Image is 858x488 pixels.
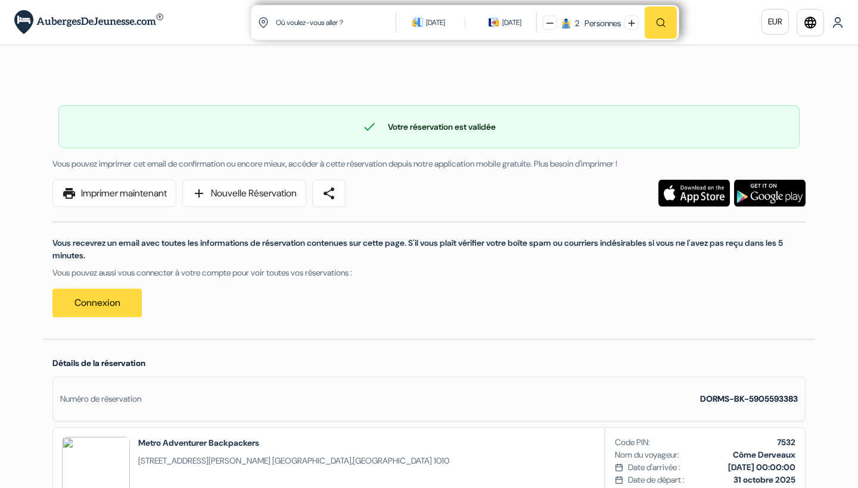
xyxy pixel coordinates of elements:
[628,461,680,474] span: Date d'arrivée :
[561,18,571,29] img: guest icon
[489,17,499,27] img: calendarIcon icon
[182,180,306,207] a: addNouvelle Réservation
[353,455,432,466] span: [GEOGRAPHIC_DATA]
[138,455,449,467] span: ,
[52,267,806,279] p: Vous pouvez aussi vous connecter à votre compte pour voir toutes vos réservations :
[312,180,346,207] a: share
[426,17,445,29] div: [DATE]
[575,17,579,30] div: 2
[138,437,449,449] h2: Metro Adventurer Backpackers
[52,180,176,207] a: printImprimer maintenant
[658,180,730,207] img: Téléchargez l'application gratuite
[502,17,521,29] div: [DATE]
[761,9,789,35] a: EUR
[52,237,806,262] p: Vous recevrez un email avec toutes les informations de réservation contenues sur cette page. S'il...
[700,393,798,404] strong: DORMS-BK-5905593383
[832,17,844,29] img: User Icon
[322,186,336,201] span: share
[258,17,269,28] img: location icon
[734,180,806,207] img: Téléchargez l'application gratuite
[52,289,142,317] a: Connexion
[628,20,635,27] img: plus
[362,120,377,134] span: check
[733,449,795,460] b: Côme Derveaux
[138,455,271,466] span: [STREET_ADDRESS][PERSON_NAME]
[52,358,145,368] span: Détails de la réservation
[60,393,141,405] div: Numéro de réservation
[581,17,621,30] div: Personnes
[62,186,76,201] span: print
[733,474,795,485] b: 31 octobre 2025
[615,449,679,461] span: Nom du voyageur:
[797,9,824,36] a: language
[14,10,163,35] img: AubergesDeJeunesse.com
[628,474,685,486] span: Date de départ :
[59,120,799,134] div: Votre réservation est validée
[192,186,206,201] span: add
[52,158,617,169] span: Vous pouvez imprimer cet email de confirmation ou encore mieux, accéder à cette réservation depui...
[412,17,423,27] img: calendarIcon icon
[275,8,398,37] input: Ville, université ou logement
[777,437,795,448] b: 7532
[272,455,352,466] span: [GEOGRAPHIC_DATA]
[728,462,795,473] b: [DATE] 00:00:00
[434,455,449,466] span: 1010
[803,15,817,30] i: language
[615,436,650,449] span: Code PIN:
[546,20,554,27] img: minus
